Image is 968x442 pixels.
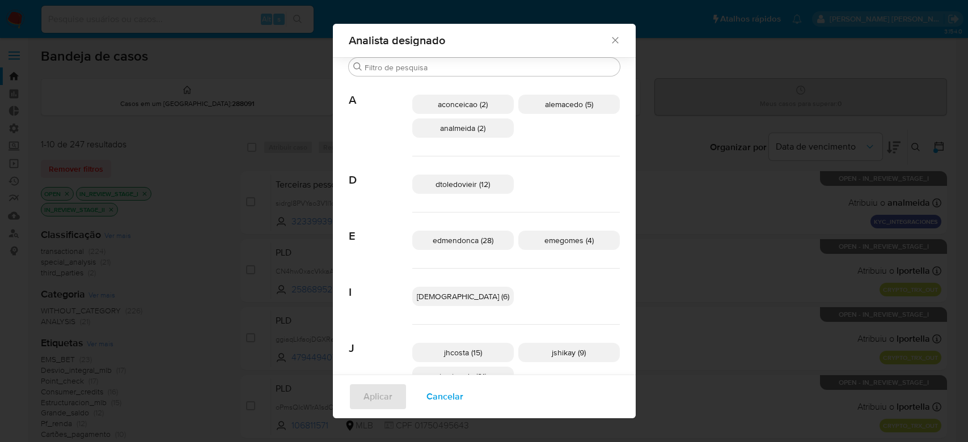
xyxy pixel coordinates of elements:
div: alemacedo (5) [518,95,620,114]
span: J [349,325,412,355]
input: Filtro de pesquisa [365,62,615,73]
div: jhcosta (15) [412,343,514,362]
span: D [349,156,412,187]
span: Analista designado [349,35,610,46]
span: emegomes (4) [544,235,594,246]
span: E [349,212,412,243]
span: Cancelar [426,384,463,409]
span: analmeida (2) [440,122,485,134]
div: jshikay (9) [518,343,620,362]
span: jshikay (9) [552,347,586,358]
div: aconceicao (2) [412,95,514,114]
button: Procurar [353,62,362,71]
span: jumiranda (21) [439,371,487,382]
span: edmendonca (28) [433,235,493,246]
button: Cancelar [412,383,478,410]
span: jhcosta (15) [444,347,482,358]
span: I [349,269,412,299]
span: aconceicao (2) [438,99,488,110]
div: analmeida (2) [412,118,514,138]
span: dtoledovieir (12) [436,178,490,190]
div: emegomes (4) [518,231,620,250]
div: edmendonca (28) [412,231,514,250]
div: [DEMOGRAPHIC_DATA] (6) [412,287,514,306]
span: alemacedo (5) [545,99,593,110]
div: jumiranda (21) [412,367,514,386]
div: dtoledovieir (12) [412,175,514,194]
span: A [349,76,412,107]
button: Fechar [610,35,620,45]
span: [DEMOGRAPHIC_DATA] (6) [417,291,509,302]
